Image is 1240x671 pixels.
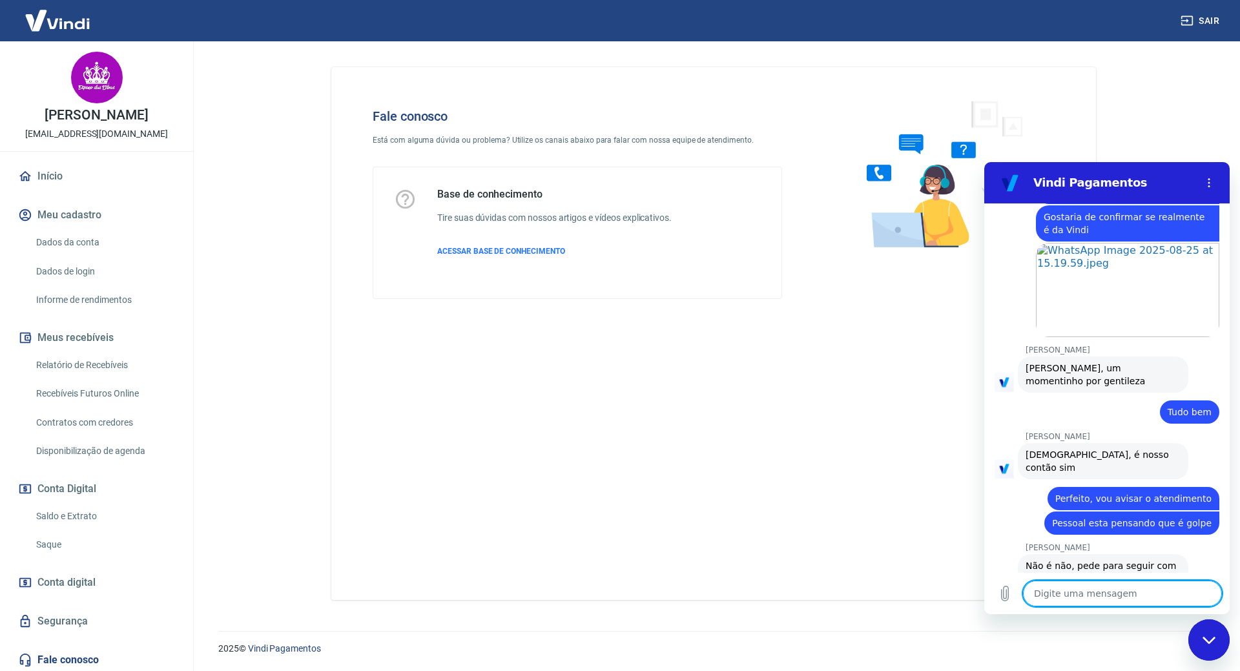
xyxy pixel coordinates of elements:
[841,88,1037,260] img: Fale conosco
[31,229,178,256] a: Dados da conta
[437,188,672,201] h5: Base de conhecimento
[373,108,782,124] h4: Fale conosco
[71,52,123,103] img: 95118690-84e9-4bdb-bf9b-e0e9147ef3aa.jpeg
[37,573,96,592] span: Conta digital
[1178,9,1224,33] button: Sair
[1188,619,1230,661] iframe: Botão para abrir a janela de mensagens, conversa em andamento
[15,1,99,40] img: Vindi
[15,607,178,635] a: Segurança
[31,503,178,530] a: Saldo e Extrato
[984,162,1230,614] iframe: Janela de mensagens
[15,162,178,191] a: Início
[248,643,321,654] a: Vindi Pagamentos
[31,532,178,558] a: Saque
[437,245,672,257] a: ACESSAR BASE DE CONHECIMENTO
[31,438,178,464] a: Disponibilização de agenda
[15,475,178,503] button: Conta Digital
[437,247,565,256] span: ACESSAR BASE DE CONHECIMENTO
[218,642,1209,656] p: 2025 ©
[15,568,178,597] a: Conta digital
[373,134,782,146] p: Está com alguma dúvida ou problema? Utilize os canais abaixo para falar com nossa equipe de atend...
[31,352,178,378] a: Relatório de Recebíveis
[437,211,672,225] h6: Tire suas dúvidas com nossos artigos e vídeos explicativos.
[45,108,148,122] p: [PERSON_NAME]
[15,324,178,352] button: Meus recebíveis
[31,380,178,407] a: Recebíveis Futuros Online
[31,287,178,313] a: Informe de rendimentos
[15,201,178,229] button: Meu cadastro
[25,127,168,141] p: [EMAIL_ADDRESS][DOMAIN_NAME]
[31,258,178,285] a: Dados de login
[31,409,178,436] a: Contratos com credores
